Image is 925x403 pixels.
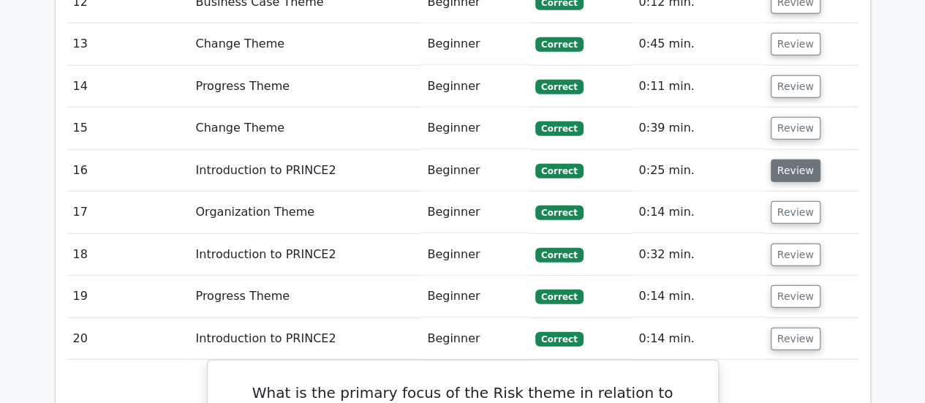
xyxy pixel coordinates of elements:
[633,23,764,65] td: 0:45 min.
[189,66,421,108] td: Progress Theme
[421,318,529,360] td: Beginner
[633,192,764,233] td: 0:14 min.
[67,276,190,317] td: 19
[67,108,190,149] td: 15
[535,290,583,304] span: Correct
[771,201,820,224] button: Review
[771,328,820,350] button: Review
[421,23,529,65] td: Beginner
[421,66,529,108] td: Beginner
[535,80,583,94] span: Correct
[633,234,764,276] td: 0:32 min.
[189,318,421,360] td: Introduction to PRINCE2
[189,108,421,149] td: Change Theme
[633,108,764,149] td: 0:39 min.
[421,150,529,192] td: Beginner
[67,150,190,192] td: 16
[771,159,820,182] button: Review
[67,23,190,65] td: 13
[67,192,190,233] td: 17
[771,244,820,266] button: Review
[189,192,421,233] td: Organization Theme
[535,37,583,52] span: Correct
[535,248,583,263] span: Correct
[633,66,764,108] td: 0:11 min.
[633,318,764,360] td: 0:14 min.
[535,164,583,178] span: Correct
[535,121,583,136] span: Correct
[771,75,820,98] button: Review
[421,234,529,276] td: Beginner
[421,108,529,149] td: Beginner
[535,332,583,347] span: Correct
[421,276,529,317] td: Beginner
[771,33,820,56] button: Review
[67,318,190,360] td: 20
[189,150,421,192] td: Introduction to PRINCE2
[771,117,820,140] button: Review
[67,66,190,108] td: 14
[771,285,820,308] button: Review
[189,276,421,317] td: Progress Theme
[421,192,529,233] td: Beginner
[535,206,583,220] span: Correct
[633,276,764,317] td: 0:14 min.
[189,234,421,276] td: Introduction to PRINCE2
[633,150,764,192] td: 0:25 min.
[67,234,190,276] td: 18
[189,23,421,65] td: Change Theme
